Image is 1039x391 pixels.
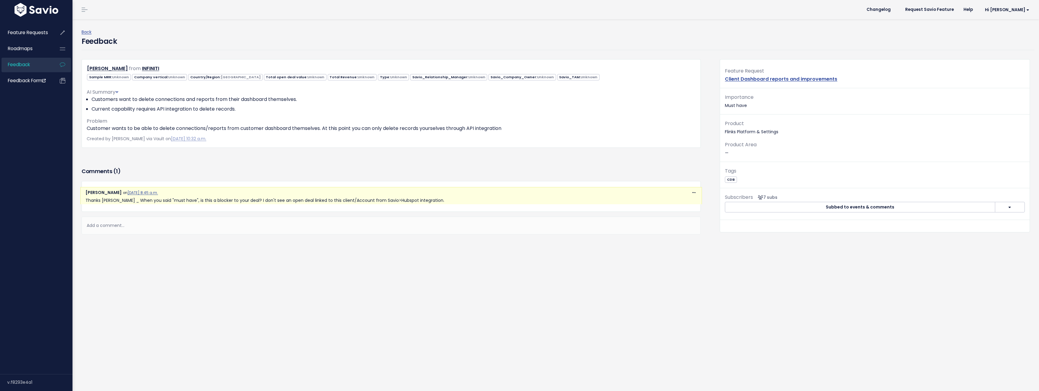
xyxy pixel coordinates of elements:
a: CDB [725,176,737,182]
span: Company vertical: [132,74,187,80]
a: [DATE] 10:32 a.m. [171,136,206,142]
span: Unknown [307,75,324,79]
a: Feedback form [2,74,50,88]
p: Thanks [PERSON_NAME] _ When you said "must have", is this a blocker to your deal? I don't see an ... [85,197,697,204]
a: INFINITI [142,65,159,72]
span: Hi [PERSON_NAME] [985,8,1029,12]
a: Client Dashboard reports and improvements [725,76,837,82]
span: Problem [87,118,107,124]
button: Subbed to events & comments [725,202,995,213]
span: Unknown [358,75,375,79]
span: 1 [116,167,118,175]
span: <p><strong>Subscribers</strong><br><br> - Sara Ahmad<br> - Hessam Abbasi<br> - Pauline Sanni<br> ... [755,194,777,200]
a: Request Savio Feature [900,5,959,14]
span: Feature Request [725,67,764,74]
span: Subscribers [725,194,753,201]
span: Savio_TAM: [557,74,600,80]
span: Unknown [537,75,554,79]
li: Current capability requires API integration to delete records. [92,105,696,113]
span: Roadmaps [8,45,33,52]
a: Feedback [2,58,50,72]
span: Total open deal value: [264,74,326,80]
a: Help [959,5,978,14]
div: v.f8293e4a1 [7,374,72,390]
span: Unknown [168,75,185,79]
span: Unknown [390,75,407,79]
span: Tags [725,167,736,174]
span: Importance [725,94,754,101]
span: Unknown [581,75,597,79]
p: Customer wants to be able to delete connections/reports from customer dashboard themselves. At th... [87,125,696,132]
h3: Comments ( ) [82,167,701,176]
span: Created by [PERSON_NAME] via Vault on [87,136,206,142]
span: Unknown [468,75,485,79]
span: Product Area [725,141,757,148]
a: Feature Requests [2,26,50,40]
h4: Feedback [82,36,117,47]
span: from [129,65,141,72]
img: logo-white.9d6f32f41409.svg [13,3,60,17]
li: Customers want to delete connections and reports from their dashboard themselves. [92,96,696,103]
span: Feature Requests [8,29,48,36]
a: Hi [PERSON_NAME] [978,5,1034,15]
span: Unknown [112,75,129,79]
span: [PERSON_NAME] [85,189,122,195]
span: Changelog [867,8,891,12]
span: Savio_Company_Owner: [488,74,556,80]
span: Type: [378,74,409,80]
p: Must have [725,93,1025,109]
p: — [725,141,1025,157]
span: Feedback [8,61,30,68]
span: Savio_Relationship_Manager: [410,74,487,80]
span: CDB [725,176,737,183]
a: [DATE] 8:45 a.m. [127,190,158,195]
span: [GEOGRAPHIC_DATA] [221,75,261,79]
span: Feedback form [8,77,46,84]
span: Product [725,120,744,127]
span: on [123,190,158,195]
p: Flinks Platform & Settings [725,119,1025,136]
a: Back [82,29,92,35]
span: Total Revenue: [328,74,377,80]
span: Sample MRR: [87,74,131,80]
span: Country/Region: [188,74,262,80]
span: AI Summary [87,89,118,95]
a: Roadmaps [2,42,50,56]
a: [PERSON_NAME] [87,65,128,72]
div: Add a comment... [82,217,701,234]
